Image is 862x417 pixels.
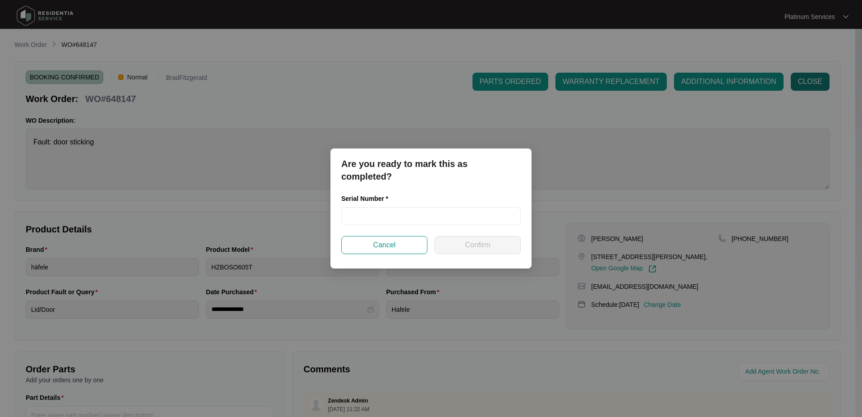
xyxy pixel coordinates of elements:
[341,236,427,254] button: Cancel
[341,170,521,183] p: completed?
[435,236,521,254] button: Confirm
[341,158,521,170] p: Are you ready to mark this as
[373,240,396,250] span: Cancel
[341,194,395,203] label: Serial Number *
